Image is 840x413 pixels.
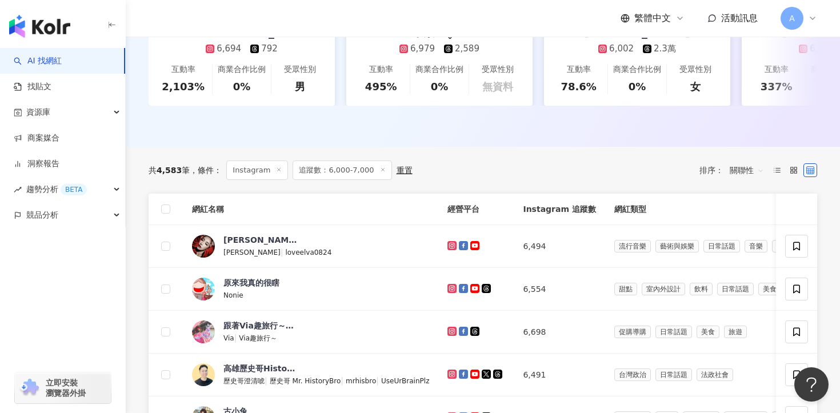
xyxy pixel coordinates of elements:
[192,363,215,386] img: KOL Avatar
[223,334,234,342] span: Via
[699,161,770,179] div: 排序：
[46,378,86,398] span: 立即安裝 瀏覽器外掛
[745,240,767,252] span: 音樂
[810,43,834,55] div: 6,069
[614,326,651,338] span: 促購導購
[192,320,215,343] img: KOL Avatar
[482,79,513,94] div: 無資料
[171,64,195,75] div: 互動率
[285,248,331,256] span: loveelva0824
[15,372,111,403] a: chrome extension立即安裝 瀏覽器外掛
[514,194,605,225] th: Instagram 追蹤數
[642,283,685,295] span: 室內外設計
[341,376,346,385] span: |
[397,166,413,175] div: 重置
[679,64,711,75] div: 受眾性別
[730,161,764,179] span: 關聯性
[162,79,205,94] div: 2,103%
[789,12,795,25] span: A
[183,194,438,225] th: 網紅名稱
[717,283,754,295] span: 日常話題
[455,43,479,55] div: 2,589
[703,240,740,252] span: 日常話題
[9,15,70,38] img: logo
[761,79,793,94] div: 337%
[614,368,651,381] span: 台灣政治
[265,376,270,385] span: |
[567,64,591,75] div: 互動率
[293,161,391,180] span: 追蹤數：6,000-7,000
[61,184,87,195] div: BETA
[758,283,781,295] span: 美食
[233,79,251,94] div: 0%
[629,79,646,94] div: 0%
[438,194,514,225] th: 經營平台
[690,283,713,295] span: 飲料
[223,277,279,288] div: 原來我真的很瞎
[365,79,397,94] div: 495%
[514,225,605,268] td: 6,494
[295,79,305,94] div: 男
[654,43,676,55] div: 2.3萬
[14,158,59,170] a: 洞察報告
[431,79,449,94] div: 0%
[14,55,62,67] a: searchAI 找網紅
[609,43,634,55] div: 6,002
[794,367,829,402] iframe: Help Scout Beacon - Open
[192,234,429,258] a: KOL Avatar[PERSON_NAME][PERSON_NAME]|loveelva0824
[14,81,51,93] a: 找貼文
[381,377,429,385] span: UseUrBrainPlz
[149,166,190,175] div: 共 筆
[14,186,22,194] span: rise
[482,64,514,75] div: 受眾性別
[26,202,58,228] span: 競品分析
[192,277,429,301] a: KOL Avatar原來我真的很瞎Nonie
[369,64,393,75] div: 互動率
[613,64,661,75] div: 商業合作比例
[26,99,50,125] span: 資源庫
[26,177,87,202] span: 趨勢分析
[223,291,243,299] span: Nonie
[218,64,266,75] div: 商業合作比例
[223,320,298,331] div: 跟著Via趣旅行～Part II
[190,166,222,175] span: 條件 ：
[410,43,435,55] div: 6,979
[223,248,281,256] span: [PERSON_NAME]
[157,166,182,175] span: 4,583
[192,278,215,300] img: KOL Avatar
[655,326,692,338] span: 日常話題
[18,379,41,397] img: chrome extension
[697,326,719,338] span: 美食
[226,161,288,180] span: Instagram
[721,13,758,23] span: 活動訊息
[415,64,463,75] div: 商業合作比例
[192,320,429,344] a: KOL Avatar跟著Via趣旅行～Part IIVia|Via趣旅行～
[514,268,605,311] td: 6,554
[514,311,605,354] td: 6,698
[14,133,59,144] a: 商案媒合
[284,64,316,75] div: 受眾性別
[690,79,701,94] div: 女
[561,79,596,94] div: 78.6%
[655,240,699,252] span: 藝術與娛樂
[614,240,651,252] span: 流行音樂
[192,235,215,258] img: KOL Avatar
[765,64,789,75] div: 互動率
[514,354,605,396] td: 6,491
[261,43,278,55] div: 792
[376,376,381,385] span: |
[234,333,239,342] span: |
[192,363,429,387] a: KOL Avatar高雄歷史哥HistoryBro歷史哥澄清唬|歷史哥 Mr. HistoryBro|mrhisbro|UseUrBrainPlz
[217,43,241,55] div: 6,694
[223,234,298,246] div: [PERSON_NAME]
[772,240,795,252] span: 運動
[634,12,671,25] span: 繁體中文
[346,377,376,385] span: mrhisbro
[655,368,692,381] span: 日常話題
[281,247,286,256] span: |
[270,377,341,385] span: 歷史哥 Mr. HistoryBro
[223,363,298,374] div: 高雄歷史哥HistoryBro
[614,283,637,295] span: 甜點
[239,334,277,342] span: Via趣旅行～
[724,326,747,338] span: 旅遊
